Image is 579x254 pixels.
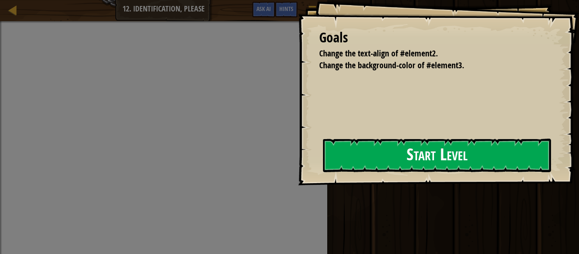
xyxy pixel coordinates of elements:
[319,28,549,47] div: Goals
[319,47,438,59] span: Change the text-align of #element2.
[252,2,275,17] button: Ask AI
[323,139,551,172] button: Start Level
[309,47,547,60] li: Change the text-align of #element2.
[256,5,271,13] span: Ask AI
[279,5,293,13] span: Hints
[309,59,547,72] li: Change the background-color of #element3.
[319,59,464,71] span: Change the background-color of #element3.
